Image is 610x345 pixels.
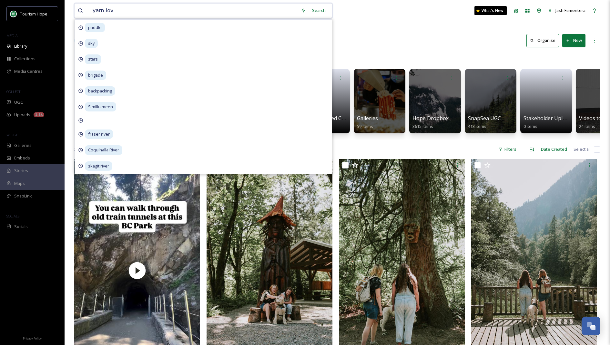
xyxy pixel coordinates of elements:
[23,336,42,340] span: Privacy Policy
[357,115,378,129] a: Galleries59 items
[14,112,30,118] span: Uploads
[74,146,87,152] span: 39 file s
[538,143,570,156] div: Date Created
[524,115,574,129] a: Stakeholder Uploads0 items
[495,143,520,156] div: Filters
[562,34,585,47] button: New
[6,33,18,38] span: MEDIA
[14,193,32,199] span: SnapLink
[357,123,373,129] span: 59 items
[23,334,42,342] a: Privacy Policy
[85,145,122,155] span: Coquihalla River
[14,43,27,49] span: Library
[85,39,98,48] span: sky
[6,132,21,137] span: WIDGETS
[20,11,47,17] span: Tourism Hope
[582,317,600,335] button: Open Chat
[574,146,591,152] span: Select all
[526,34,562,47] a: Organise
[85,161,112,171] span: skagit river
[468,115,501,122] span: SnapSea UGC
[89,4,297,18] input: Search your library
[6,214,19,218] span: SOCIALS
[524,115,574,122] span: Stakeholder Uploads
[85,54,101,64] span: stars
[10,11,17,17] img: logo.png
[85,86,115,96] span: backpacking
[85,129,113,139] span: fraser river
[14,99,23,105] span: UGC
[545,4,589,17] a: Jash Famentera
[412,115,449,122] span: Hope Dropbox
[14,56,36,62] span: Collections
[474,6,507,15] a: What's New
[524,123,537,129] span: 0 items
[526,34,559,47] button: Organise
[85,71,106,80] span: brigade
[6,89,20,94] span: COLLECT
[412,123,433,129] span: 3615 items
[468,115,501,129] a: SnapSea UGC413 items
[14,155,30,161] span: Embeds
[85,23,105,32] span: paddle
[309,4,329,17] div: Search
[14,180,25,187] span: Maps
[14,168,28,174] span: Stories
[85,102,116,111] span: Similkameen
[14,142,32,149] span: Galleries
[14,224,28,230] span: Socials
[555,7,585,13] span: Jash Famentera
[412,115,449,129] a: Hope Dropbox3615 items
[579,123,595,129] span: 24 items
[14,68,43,74] span: Media Centres
[357,115,378,122] span: Galleries
[34,112,44,117] div: 1.1k
[468,123,486,129] span: 413 items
